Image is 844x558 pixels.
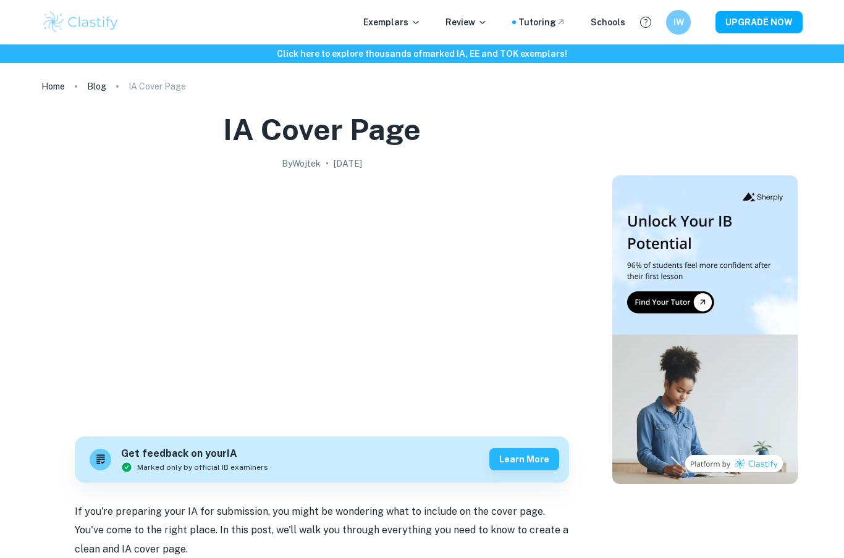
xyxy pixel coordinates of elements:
[445,15,487,29] p: Review
[223,110,421,149] h1: IA Cover Page
[75,175,569,422] img: IA Cover Page cover image
[635,12,656,33] button: Help and Feedback
[75,436,569,483] a: Get feedback on yourIAMarked only by official IB examinersLearn more
[326,157,329,170] p: •
[715,11,803,33] button: UPGRADE NOW
[87,78,106,95] a: Blog
[334,157,362,170] h2: [DATE]
[121,446,268,462] h6: Get feedback on your IA
[612,175,798,484] img: Thumbnail
[137,462,268,473] span: Marked only by official IB examiners
[518,15,566,29] a: Tutoring
[489,448,559,470] button: Learn more
[129,80,186,93] p: IA Cover Page
[282,157,321,170] h2: By Wojtek
[2,47,842,60] h6: Click here to explore thousands of marked IA, EE and TOK exemplars !
[591,15,625,29] a: Schools
[41,10,120,35] img: Clastify logo
[672,15,686,29] h6: IW
[41,78,65,95] a: Home
[666,10,691,35] button: IW
[363,15,421,29] p: Exemplars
